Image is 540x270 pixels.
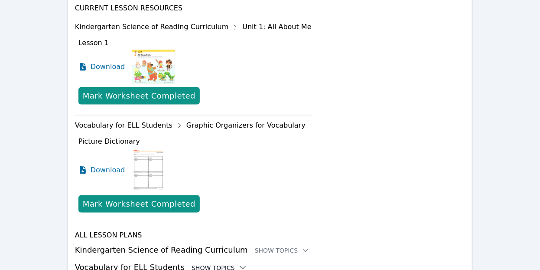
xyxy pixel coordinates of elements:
a: Download [78,148,125,192]
a: Download [78,50,125,84]
span: Download [91,165,125,175]
span: Picture Dictionary [78,137,140,145]
div: Mark Worksheet Completed [83,198,195,210]
button: Mark Worksheet Completed [78,87,200,105]
h4: Current Lesson Resources [75,3,465,13]
span: Lesson 1 [78,39,109,47]
span: Download [91,62,125,72]
button: Show Topics [255,246,310,255]
button: Mark Worksheet Completed [78,195,200,213]
div: Mark Worksheet Completed [83,90,195,102]
img: Lesson 1 [132,50,175,84]
img: Picture Dictionary [132,148,165,192]
h3: Kindergarten Science of Reading Curriculum [75,244,465,256]
div: Kindergarten Science of Reading Curriculum Unit 1: All About Me [75,20,312,34]
h4: All Lesson Plans [75,230,465,240]
div: Vocabulary for ELL Students Graphic Organizers for Vocabulary [75,119,312,133]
